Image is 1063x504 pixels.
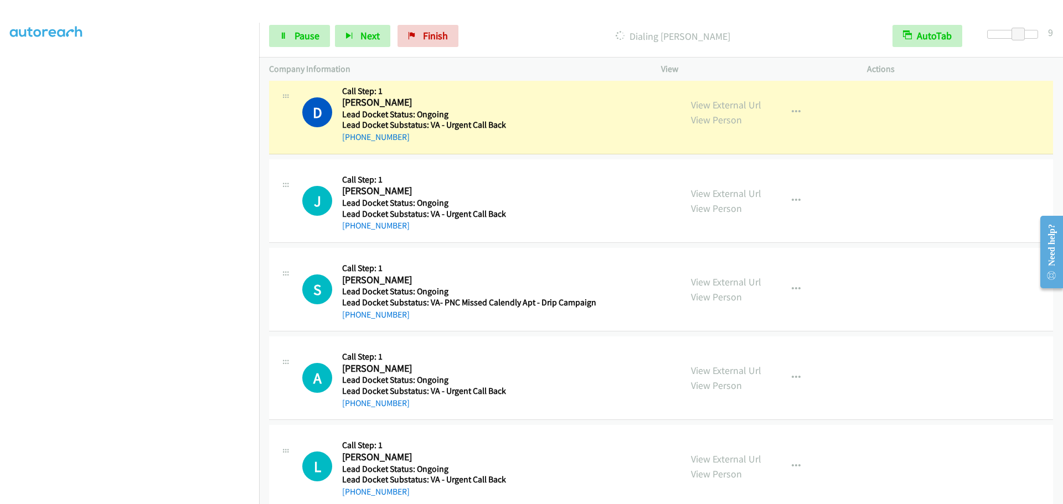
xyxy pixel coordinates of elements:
a: View External Url [691,276,761,288]
a: [PHONE_NUMBER] [342,132,410,142]
h5: Lead Docket Substatus: VA - Urgent Call Back [342,119,592,131]
a: View External Url [691,453,761,465]
div: The call is yet to be attempted [302,274,332,304]
a: [PHONE_NUMBER] [342,486,410,497]
p: Company Information [269,63,641,76]
h5: Call Step: 1 [342,440,592,451]
a: Finish [398,25,458,47]
h5: Lead Docket Status: Ongoing [342,286,596,297]
a: View External Url [691,364,761,377]
a: [PHONE_NUMBER] [342,220,410,231]
h5: Lead Docket Substatus: VA - Urgent Call Back [342,209,592,220]
div: 9 [1048,25,1053,40]
h1: D [302,97,332,127]
h5: Call Step: 1 [342,263,596,274]
a: View Person [691,379,742,392]
h5: Lead Docket Substatus: VA - Urgent Call Back [342,386,592,397]
h2: [PERSON_NAME] [342,185,592,198]
button: AutoTab [892,25,962,47]
h2: [PERSON_NAME] [342,362,592,375]
h5: Lead Docket Status: Ongoing [342,198,592,209]
h5: Lead Docket Substatus: VA- PNC Missed Calendly Apt - Drip Campaign [342,297,596,308]
span: Finish [423,29,448,42]
span: Next [360,29,380,42]
p: View [661,63,847,76]
a: [PHONE_NUMBER] [342,398,410,408]
h1: A [302,363,332,393]
div: The call is yet to be attempted [302,451,332,481]
a: View Person [691,290,742,303]
h1: S [302,274,332,304]
a: View Person [691,113,742,126]
h5: Lead Docket Substatus: VA - Urgent Call Back [342,474,592,485]
h5: Call Step: 1 [342,351,592,362]
a: View Person [691,467,742,480]
iframe: Resource Center [1031,208,1063,296]
a: [PHONE_NUMBER] [342,309,410,320]
a: Pause [269,25,330,47]
h2: [PERSON_NAME] [342,274,592,287]
h5: Lead Docket Status: Ongoing [342,464,592,475]
h2: [PERSON_NAME] [342,451,592,464]
h5: Lead Docket Status: Ongoing [342,109,592,120]
h2: [PERSON_NAME] [342,96,592,109]
a: View External Url [691,187,761,200]
p: Dialing [PERSON_NAME] [473,29,873,44]
h5: Call Step: 1 [342,174,592,185]
div: The call is yet to be attempted [302,363,332,393]
p: Actions [867,63,1053,76]
a: View External Url [691,98,761,111]
a: View Person [691,202,742,215]
h5: Call Step: 1 [342,86,592,97]
h5: Lead Docket Status: Ongoing [342,375,592,386]
span: Pause [295,29,319,42]
button: Next [335,25,390,47]
div: The call is yet to be attempted [302,186,332,216]
h1: L [302,451,332,481]
h1: J [302,186,332,216]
